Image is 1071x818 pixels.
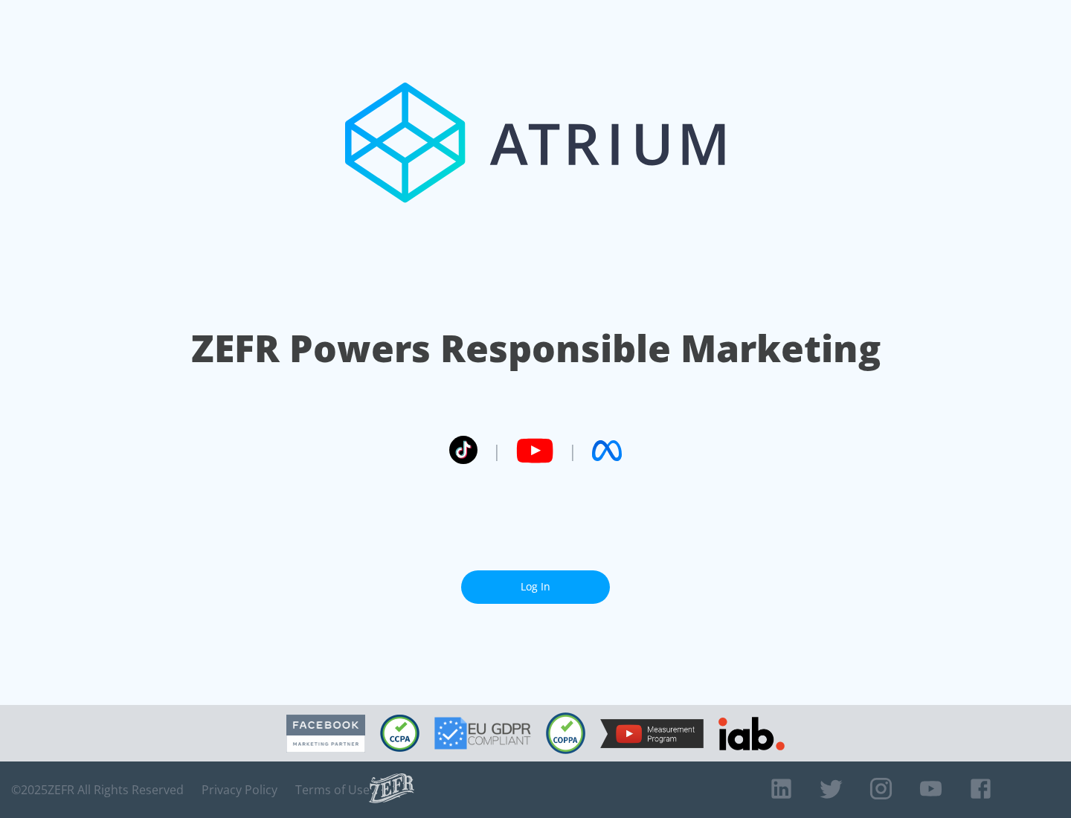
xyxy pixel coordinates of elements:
span: | [568,439,577,462]
img: Facebook Marketing Partner [286,715,365,753]
h1: ZEFR Powers Responsible Marketing [191,323,881,374]
img: COPPA Compliant [546,712,585,754]
img: YouTube Measurement Program [600,719,704,748]
span: | [492,439,501,462]
a: Privacy Policy [202,782,277,797]
img: IAB [718,717,785,750]
a: Log In [461,570,610,604]
a: Terms of Use [295,782,370,797]
span: © 2025 ZEFR All Rights Reserved [11,782,184,797]
img: CCPA Compliant [380,715,419,752]
img: GDPR Compliant [434,717,531,750]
